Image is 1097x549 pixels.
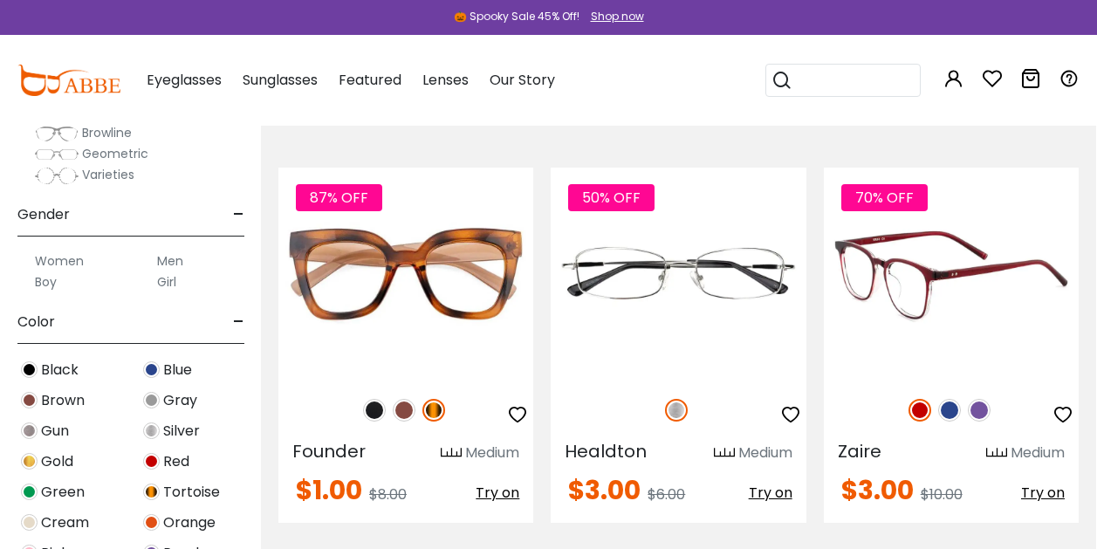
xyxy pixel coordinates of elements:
img: Brown [21,392,38,408]
img: Silver [665,399,688,422]
span: Blue [163,360,192,381]
img: Green [21,484,38,500]
span: 70% OFF [841,184,928,211]
span: Lenses [422,70,469,90]
img: Purple [968,399,991,422]
div: Shop now [591,9,644,24]
img: Cream [21,514,38,531]
span: Gender [17,194,70,236]
img: Brown [393,399,415,422]
label: Women [35,250,84,271]
img: Varieties.png [35,167,79,185]
span: Try on [1021,483,1065,503]
img: Red [908,399,931,422]
img: Blue [143,361,160,378]
span: Color [17,301,55,343]
span: Cream [41,512,89,533]
span: Our Story [490,70,555,90]
span: Geometric [82,145,148,162]
img: Tortoise [422,399,445,422]
div: Medium [1011,443,1065,463]
span: $1.00 [296,471,362,509]
img: size ruler [986,447,1007,460]
span: Featured [339,70,401,90]
button: Try on [476,477,519,509]
img: abbeglasses.com [17,65,120,96]
div: Medium [465,443,519,463]
span: Healdton [565,439,647,463]
span: 87% OFF [296,184,382,211]
img: Geometric.png [35,146,79,163]
span: Zaire [838,439,881,463]
span: Try on [749,483,792,503]
span: Sunglasses [243,70,318,90]
button: Try on [749,477,792,509]
span: Try on [476,483,519,503]
span: Green [41,482,85,503]
span: $6.00 [648,484,685,504]
span: Orange [163,512,216,533]
span: $3.00 [568,471,641,509]
span: Gun [41,421,69,442]
span: Gold [41,451,73,472]
span: - [233,194,244,236]
span: Varieties [82,166,134,183]
span: 50% OFF [568,184,655,211]
img: Gray [143,392,160,408]
span: Eyeglasses [147,70,222,90]
span: - [233,301,244,343]
button: Try on [1021,477,1065,509]
a: Shop now [582,9,644,24]
img: Tortoise [143,484,160,500]
span: Red [163,451,189,472]
div: Medium [738,443,792,463]
span: Silver [163,421,200,442]
img: Blue [938,399,961,422]
span: $8.00 [369,484,407,504]
img: size ruler [714,447,735,460]
label: Boy [35,271,57,292]
span: Browline [82,124,132,141]
img: Red [143,453,160,470]
img: Matte Black [363,399,386,422]
div: 🎃 Spooky Sale 45% Off! [454,9,579,24]
span: Black [41,360,79,381]
span: $10.00 [921,484,963,504]
img: Orange [143,514,160,531]
img: Browline.png [35,125,79,142]
img: Silver [143,422,160,439]
span: Tortoise [163,482,220,503]
span: $3.00 [841,471,914,509]
img: Black [21,361,38,378]
label: Girl [157,271,176,292]
span: Gray [163,390,197,411]
label: Men [157,250,183,271]
span: Brown [41,390,85,411]
img: Purple Zaire - TR ,Universal Bridge Fit [824,168,1079,381]
img: Gun [21,422,38,439]
span: Founder [292,439,366,463]
img: Tortoise Founder - Plastic ,Universal Bridge Fit [278,168,533,381]
img: Gold [21,453,38,470]
img: Silver Healdton - Metal ,Adjust Nose Pads [551,168,806,381]
img: size ruler [441,447,462,460]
